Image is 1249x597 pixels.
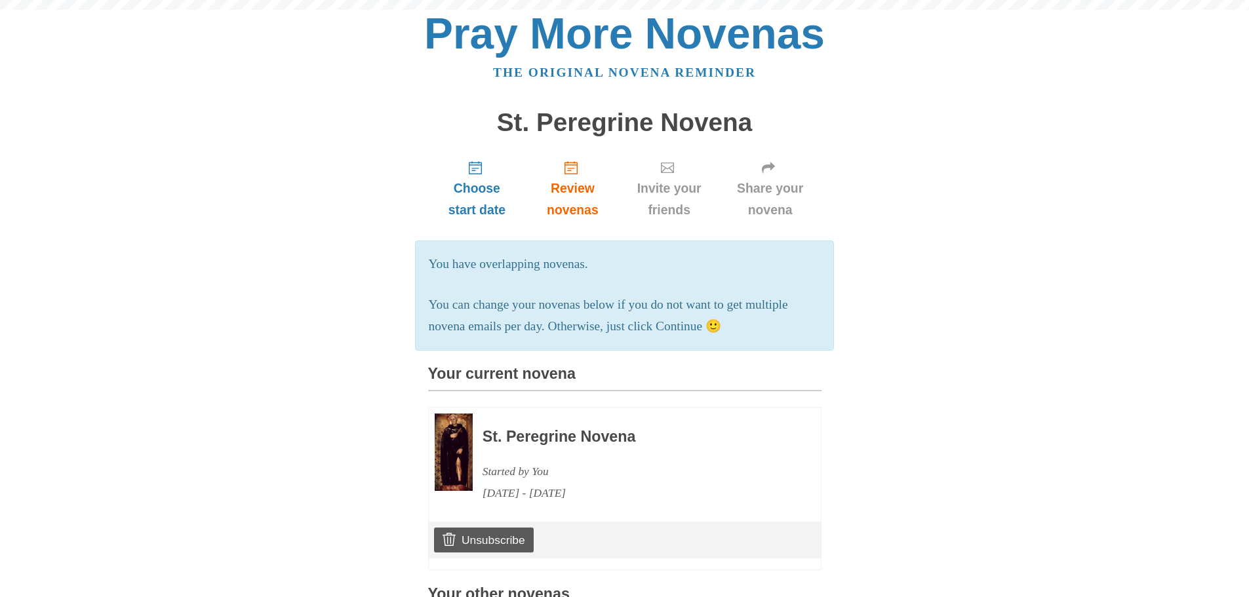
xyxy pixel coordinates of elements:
a: Review novenas [526,149,619,227]
h3: Your current novena [428,366,822,391]
span: Invite your friends [633,178,706,221]
a: Unsubscribe [434,528,533,552]
a: Pray More Novenas [424,9,825,58]
span: Share your novena [732,178,808,221]
h3: St. Peregrine Novena [483,429,785,446]
span: Review novenas [539,178,606,221]
a: Invite your friends [620,149,719,227]
span: Choose start date [441,178,513,221]
p: You can change your novenas below if you do not want to get multiple novena emails per day. Other... [429,294,821,337]
h1: St. Peregrine Novena [428,109,822,137]
a: Choose start date [428,149,526,227]
div: [DATE] - [DATE] [483,482,785,504]
a: Share your novena [719,149,822,227]
img: Novena image [435,414,473,491]
div: Started by You [483,461,785,482]
p: You have overlapping novenas. [429,254,821,275]
a: The original novena reminder [493,66,756,79]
